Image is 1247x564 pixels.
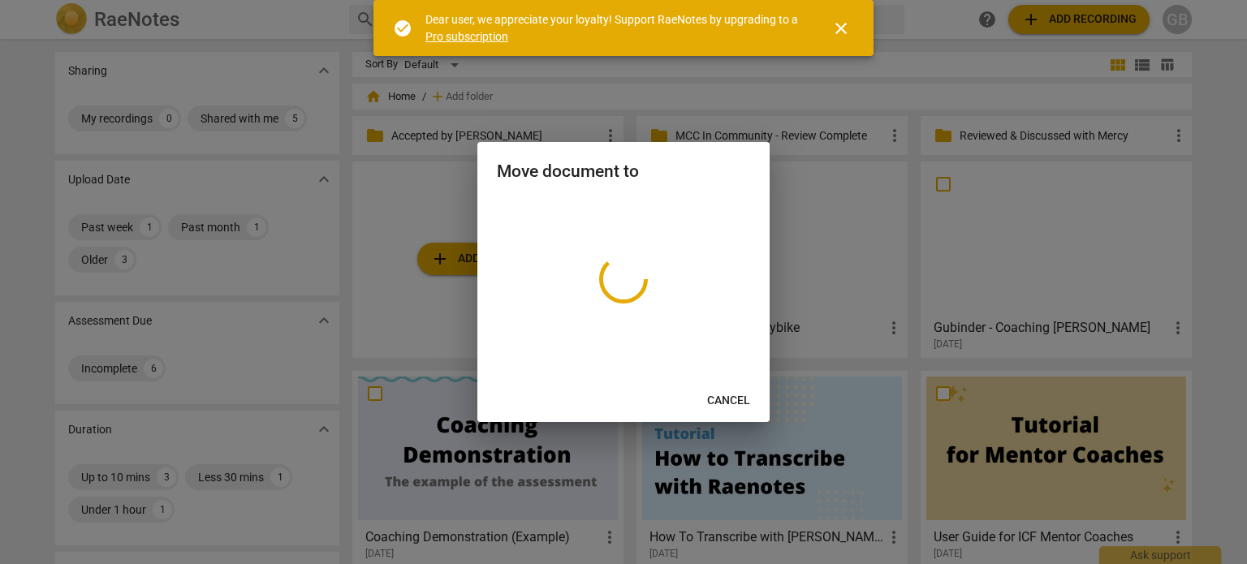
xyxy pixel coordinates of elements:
[694,386,763,415] button: Cancel
[393,19,412,38] span: check_circle
[497,161,750,182] h2: Move document to
[425,11,802,45] div: Dear user, we appreciate your loyalty! Support RaeNotes by upgrading to a
[831,19,851,38] span: close
[822,9,861,48] button: Close
[425,30,508,43] a: Pro subscription
[707,393,750,409] span: Cancel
